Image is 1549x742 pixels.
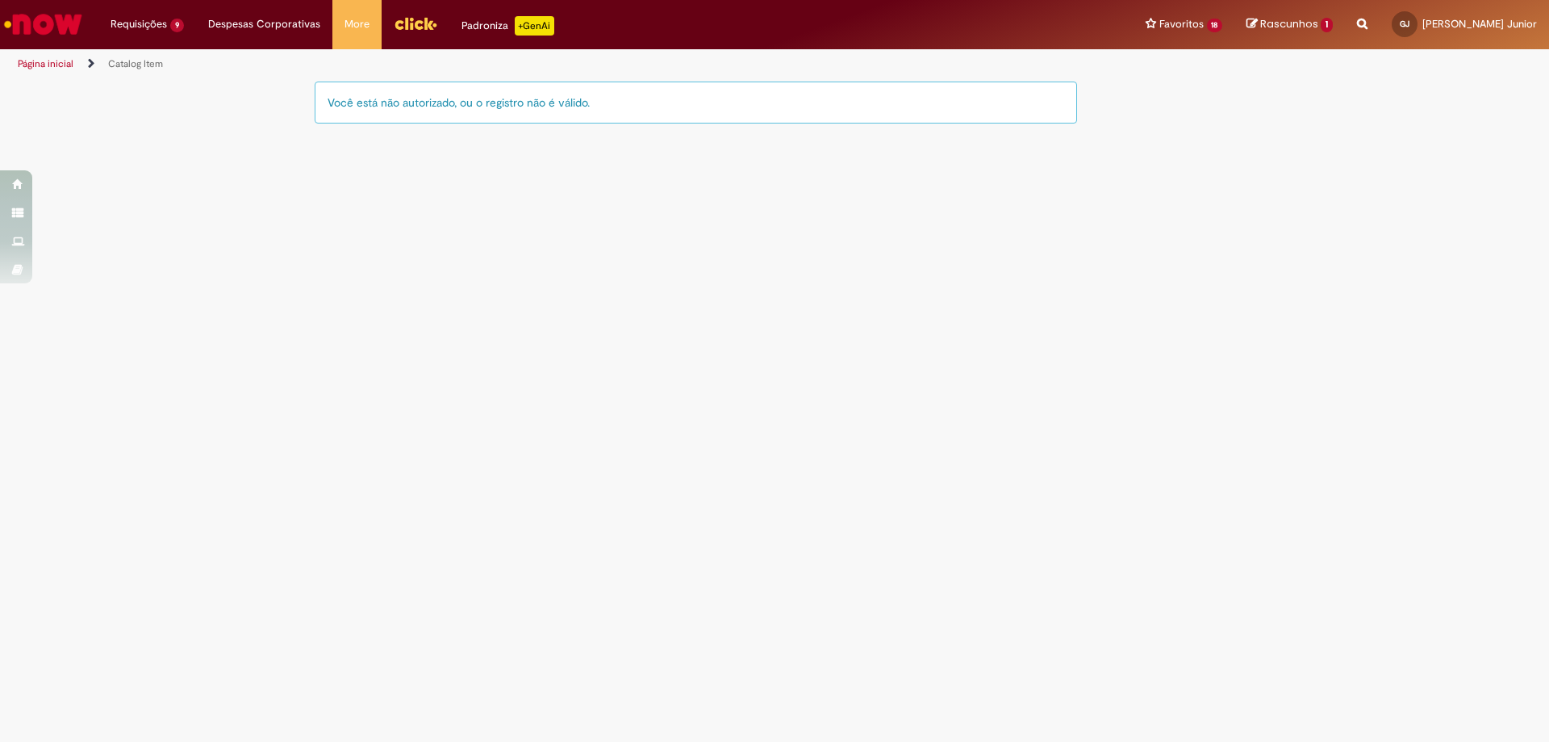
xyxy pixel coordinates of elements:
div: Você está não autorizado, ou o registro não é válido. [315,82,1077,124]
span: 1 [1321,18,1333,32]
span: 9 [170,19,184,32]
span: Favoritos [1159,16,1204,32]
a: Página inicial [18,57,73,70]
span: GJ [1400,19,1409,29]
span: 18 [1207,19,1223,32]
span: [PERSON_NAME] Junior [1422,17,1537,31]
span: More [344,16,370,32]
img: click_logo_yellow_360x200.png [394,11,437,36]
p: +GenAi [515,16,554,36]
span: Requisições [111,16,167,32]
div: Padroniza [461,16,554,36]
img: ServiceNow [2,8,85,40]
a: Rascunhos [1246,17,1333,32]
span: Rascunhos [1260,16,1318,31]
span: Despesas Corporativas [208,16,320,32]
ul: Trilhas de página [12,49,1021,79]
a: Catalog Item [108,57,163,70]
